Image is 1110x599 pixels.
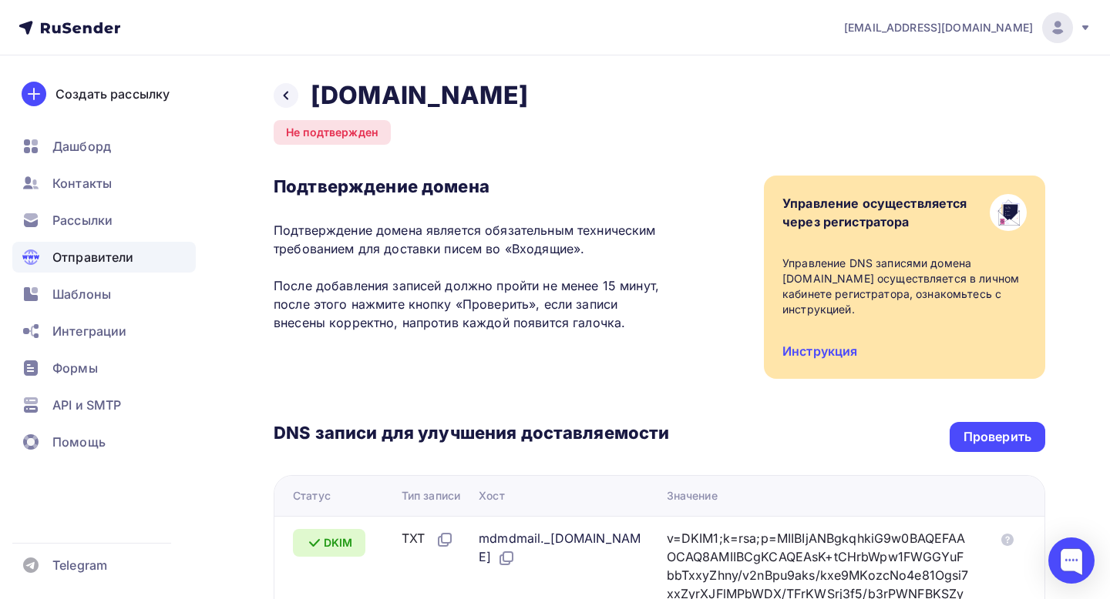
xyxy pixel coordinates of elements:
[667,488,718,504] div: Значение
[52,322,126,340] span: Интеграции
[964,428,1031,446] div: Проверить
[52,285,111,303] span: Шаблоны
[402,488,460,504] div: Тип записи
[844,12,1091,43] a: [EMAIL_ADDRESS][DOMAIN_NAME]
[293,488,331,504] div: Статус
[52,174,112,192] span: Контакты
[52,433,106,451] span: Помощь
[55,85,170,103] div: Создать рассылку
[12,168,196,199] a: Контакты
[479,488,505,504] div: Хост
[12,131,196,162] a: Дашборд
[52,396,121,414] span: API и SMTP
[52,359,98,377] span: Формы
[324,535,353,550] span: DKIM
[274,221,669,332] p: Подтверждение домена является обязательным техническим требованием для доставки писем во «Входящи...
[274,176,669,197] h3: Подтверждение домена
[12,279,196,310] a: Шаблоны
[52,137,111,156] span: Дашборд
[782,194,967,231] div: Управление осуществляется через регистратора
[52,248,134,266] span: Отправители
[274,422,669,447] h3: DNS записи для улучшения доставляемости
[12,205,196,236] a: Рассылки
[782,343,857,359] a: Инструкция
[12,353,196,383] a: Формы
[52,211,113,229] span: Рассылки
[479,529,642,567] div: mdmdmail._[DOMAIN_NAME]
[12,242,196,273] a: Отправители
[311,80,528,111] h2: [DOMAIN_NAME]
[844,20,1033,35] span: [EMAIL_ADDRESS][DOMAIN_NAME]
[782,256,1027,317] div: Управление DNS записями домена [DOMAIN_NAME] осуществляется в личном кабинете регистратора, ознак...
[274,120,391,145] div: Не подтвержден
[402,529,454,549] div: TXT
[52,556,107,574] span: Telegram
